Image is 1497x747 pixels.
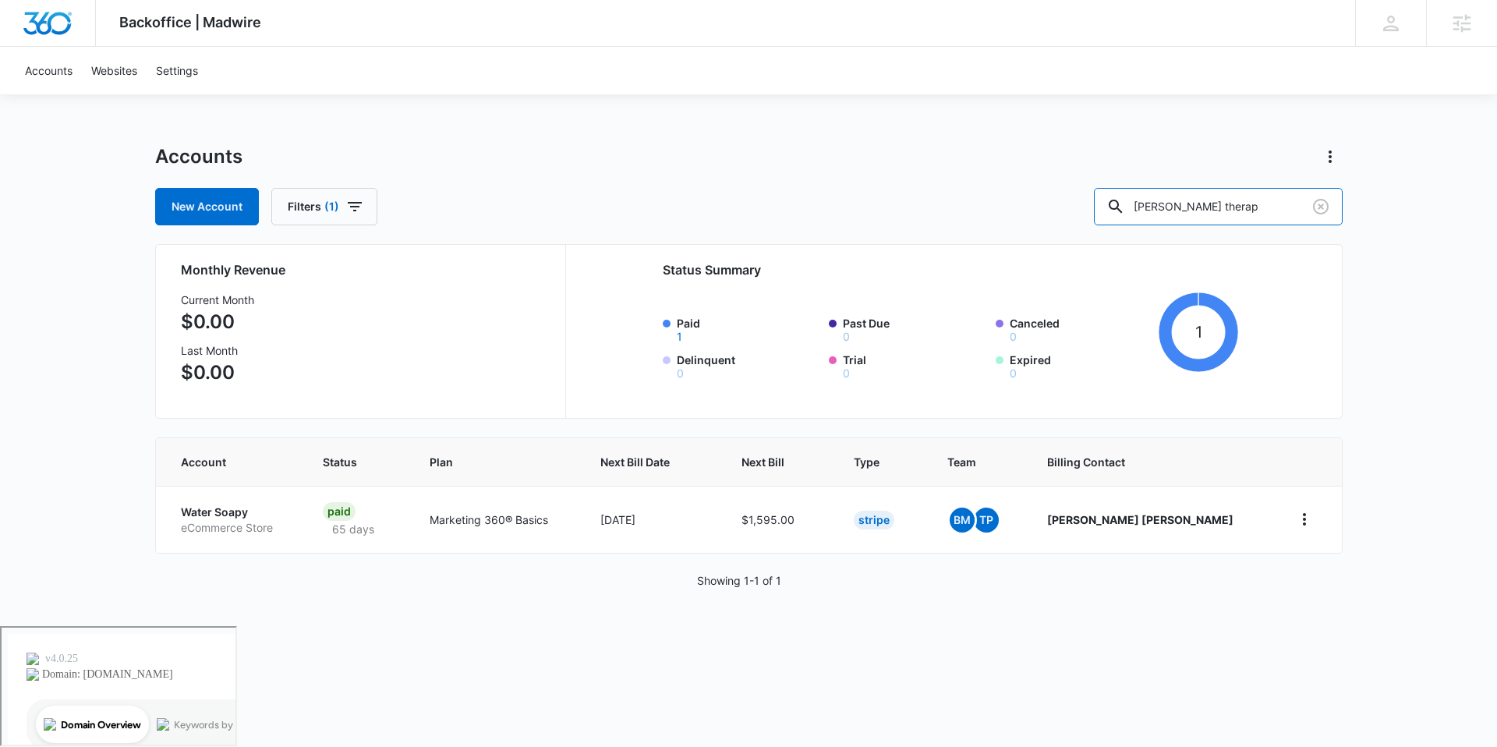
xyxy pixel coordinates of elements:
[323,454,370,470] span: Status
[155,188,259,225] a: New Account
[723,486,835,553] td: $1,595.00
[947,454,987,470] span: Team
[1292,507,1317,532] button: home
[1195,322,1202,342] tspan: 1
[741,454,794,470] span: Next Bill
[181,359,254,387] p: $0.00
[44,25,76,37] div: v 4.0.25
[25,25,37,37] img: logo_orange.svg
[155,90,168,103] img: tab_keywords_by_traffic_grey.svg
[271,188,377,225] button: Filters(1)
[119,14,261,30] span: Backoffice | Madwire
[1047,513,1233,526] strong: [PERSON_NAME] [PERSON_NAME]
[181,292,254,308] h3: Current Month
[430,454,562,470] span: Plan
[1094,188,1343,225] input: Search
[181,260,547,279] h2: Monthly Revenue
[155,145,242,168] h1: Accounts
[854,454,887,470] span: Type
[82,47,147,94] a: Websites
[59,92,140,102] div: Domain Overview
[1010,315,1153,342] label: Canceled
[854,511,894,529] div: Stripe
[181,342,254,359] h3: Last Month
[677,315,820,342] label: Paid
[323,521,384,537] p: 65 days
[181,520,285,536] p: eCommerce Store
[324,201,339,212] span: (1)
[1318,144,1343,169] button: Actions
[41,41,172,53] div: Domain: [DOMAIN_NAME]
[600,454,681,470] span: Next Bill Date
[843,352,986,379] label: Trial
[181,504,285,520] p: Water Soapy
[42,90,55,103] img: tab_domain_overview_orange.svg
[974,508,999,533] span: TP
[181,454,263,470] span: Account
[697,572,781,589] p: Showing 1-1 of 1
[1010,352,1153,379] label: Expired
[172,92,263,102] div: Keywords by Traffic
[181,308,254,336] p: $0.00
[1308,194,1333,219] button: Clear
[663,260,1239,279] h2: Status Summary
[677,352,820,379] label: Delinquent
[181,504,285,535] a: Water SoapyeCommerce Store
[1047,454,1255,470] span: Billing Contact
[25,41,37,53] img: website_grey.svg
[950,508,975,533] span: BM
[677,331,682,342] button: Paid
[582,486,723,553] td: [DATE]
[323,502,356,521] div: Paid
[147,47,207,94] a: Settings
[16,47,82,94] a: Accounts
[843,315,986,342] label: Past Due
[430,512,562,528] p: Marketing 360® Basics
